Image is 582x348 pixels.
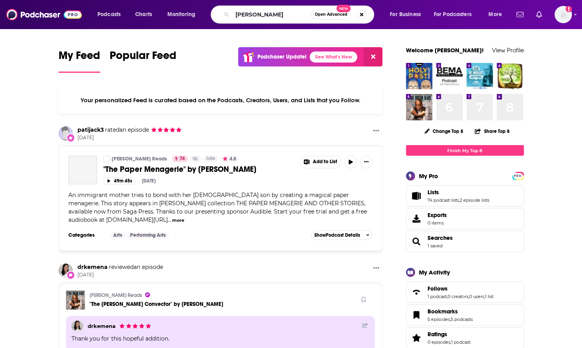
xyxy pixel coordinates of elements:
[313,159,337,165] span: Add to List
[6,7,82,22] a: Podchaser - Follow, Share and Rate Podcasts
[384,8,431,21] button: open menu
[428,285,494,292] a: Follows
[59,126,73,140] img: patijack3
[428,308,473,315] a: Bookmarks
[109,263,134,271] span: reviewed
[409,332,424,343] a: Ratings
[257,53,307,60] p: Podchaser Update!
[428,294,447,299] a: 1 podcast
[220,156,239,162] button: 4.8
[565,6,572,12] svg: Add a profile image
[232,8,311,21] input: Search podcasts, credits, & more...
[409,236,424,247] a: Searches
[92,8,131,21] button: open menu
[406,282,524,303] span: Follows
[406,145,524,156] a: Finish My Top 8
[59,87,383,114] div: Your personalized Feed is curated based on the Podcasts, Creators, Users, and Lists that you Follow.
[112,156,167,162] a: [PERSON_NAME] Reads
[315,13,347,17] span: Open Advanced
[469,294,484,299] a: 0 users
[428,212,447,219] span: Exports
[130,8,157,21] a: Charts
[554,6,572,23] span: Logged in as nwierenga
[406,63,432,89] a: The Holy Post
[151,127,182,133] span: patijack3's Rating: 5 out of 5
[428,197,459,203] a: 74 podcast lists
[77,263,108,271] a: drkemena
[428,285,448,292] span: Follows
[370,126,382,136] button: Show More Button
[167,9,195,20] span: Monitoring
[497,63,523,89] a: Write from the Deep
[103,164,294,174] a: "The Paper Menagerie" by [PERSON_NAME]
[77,263,163,271] div: an episode
[336,5,351,12] span: New
[466,63,493,89] img: Ask NT Wright Anything
[104,126,149,133] span: an episode
[66,133,75,142] div: New Rating
[127,232,169,238] a: Performing Arts
[451,317,473,322] a: 5 podcasts
[77,272,163,278] span: [DATE]
[103,177,136,185] button: 49m 45s
[142,178,156,184] div: [DATE]
[97,9,121,20] span: Podcasts
[390,9,421,20] span: For Business
[66,271,75,279] div: New Review
[436,63,463,89] a: The BEMA Podcast
[110,49,176,73] a: Popular Feed
[300,156,341,168] button: Show More Button
[409,213,424,224] span: Exports
[110,232,125,238] a: Arts
[428,243,442,249] a: 1 saved
[451,339,470,345] a: 1 podcast
[492,46,524,54] a: View Profile
[428,220,447,226] span: 0 items
[406,185,524,206] span: Lists
[406,304,524,326] span: Bookmarks
[77,134,182,141] span: [DATE]
[428,331,447,338] span: Ratings
[310,52,357,63] a: See What's New
[409,287,424,298] a: Follows
[554,6,572,23] img: User Profile
[72,334,370,343] div: Thank you for this hopeful addition.
[77,126,104,133] a: patijack3
[460,197,489,203] a: 2 episode lists
[362,322,368,328] a: Share Button
[483,8,512,21] button: open menu
[59,263,73,278] img: drkemena
[203,156,218,162] a: Idle
[172,156,188,162] a: 74
[103,164,256,174] span: "The Paper Menagerie" by [PERSON_NAME]
[428,189,439,196] span: Lists
[66,291,85,309] img: "The Toynbee Convector" by Ray Bradbury
[168,216,171,223] span: ...
[448,294,468,299] a: 0 creators
[218,6,382,24] div: Search podcasts, credits, & more...
[314,232,360,238] span: Show Podcast Details
[90,292,142,298] a: LeVar Burton Reads
[162,8,206,21] button: open menu
[450,317,451,322] span: ,
[513,8,527,21] a: Show notifications dropdown
[206,155,215,163] span: Idle
[488,9,502,20] span: More
[420,126,468,136] button: Change Top 8
[68,156,97,184] a: "The Paper Menagerie" by Ken Liu
[406,46,484,54] a: Welcome [PERSON_NAME]!
[406,208,524,229] a: Exports
[428,331,470,338] a: Ratings
[88,323,116,329] a: drkemena
[409,190,424,201] a: Lists
[428,317,450,322] a: 5 episodes
[434,9,472,20] span: For Podcasters
[513,173,523,179] a: PRO
[119,321,151,331] div: drkemena's Rating: 5 out of 5
[135,9,152,20] span: Charts
[419,172,438,180] div: My Pro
